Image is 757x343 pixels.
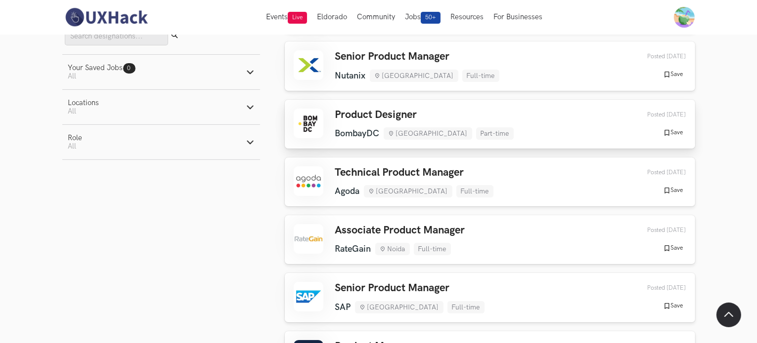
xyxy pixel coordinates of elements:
h3: Senior Product Manager [335,282,485,295]
span: 0 [128,65,131,72]
img: UXHack-logo.png [62,7,150,28]
button: Save [660,244,686,253]
li: Full-time [456,185,493,197]
button: RoleAll [62,125,260,159]
li: [GEOGRAPHIC_DATA] [384,127,472,140]
div: 15th Aug [624,284,686,292]
h3: Senior Product Manager [335,50,499,63]
span: All [68,72,77,80]
li: BombayDC [335,128,380,139]
h3: Product Designer [335,109,514,121]
img: Your profile pic [674,7,695,28]
div: 20th Aug [624,111,686,118]
li: SAP [335,302,351,312]
button: LocationsAll [62,90,260,124]
li: RateGain [335,244,371,254]
button: Save [660,128,686,137]
span: All [68,142,77,151]
button: Your Saved Jobs0 All [62,55,260,89]
li: Agoda [335,186,360,196]
button: Save [660,302,686,310]
div: 15th Aug [624,169,686,176]
a: Technical Product Manager Agoda [GEOGRAPHIC_DATA] Full-time Posted [DATE] Save [285,157,695,206]
a: Associate Product Manager RateGain Noida Full-time Posted [DATE] Save [285,215,695,264]
li: Full-time [414,243,451,255]
li: [GEOGRAPHIC_DATA] [364,185,452,197]
button: Save [660,70,686,79]
div: Your Saved Jobs [68,64,135,72]
li: Full-time [447,301,485,313]
li: Noida [375,243,410,255]
h3: Technical Product Manager [335,166,493,179]
span: 50+ [421,12,441,24]
button: Save [660,186,686,195]
li: Part-time [476,127,514,140]
h3: Associate Product Manager [335,224,465,237]
li: Nutanix [335,71,366,81]
div: Role [68,134,83,142]
span: Live [288,12,307,24]
a: Product Designer BombayDC [GEOGRAPHIC_DATA] Part-time Posted [DATE] Save [285,100,695,149]
li: Full-time [462,70,499,82]
div: Locations [68,99,99,107]
li: [GEOGRAPHIC_DATA] [370,70,458,82]
li: [GEOGRAPHIC_DATA] [355,301,444,313]
a: Senior Product Manager Nutanix [GEOGRAPHIC_DATA] Full-time Posted [DATE] Save [285,41,695,90]
input: Search [65,28,168,45]
span: All [68,107,77,115]
a: Senior Product Manager SAP [GEOGRAPHIC_DATA] Full-time Posted [DATE] Save [285,273,695,322]
div: 20th Aug [624,53,686,60]
div: 15th Aug [624,227,686,234]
